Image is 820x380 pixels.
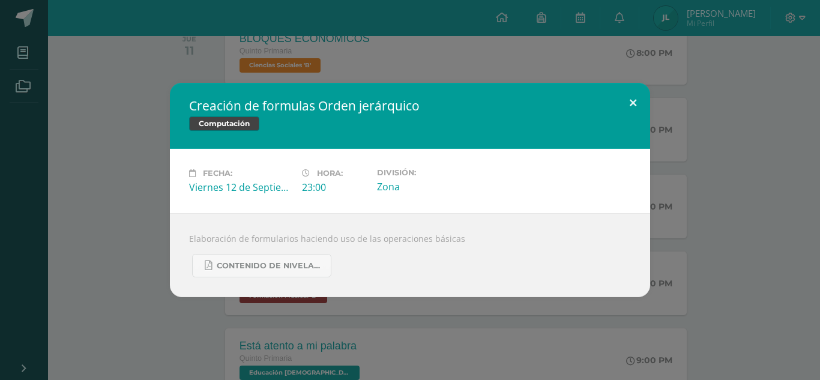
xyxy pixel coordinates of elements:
[377,180,480,193] div: Zona
[189,181,292,194] div: Viernes 12 de Septiembre
[189,116,259,131] span: Computación
[192,254,331,277] a: Contenido de Nivelación para Quinto Primaria.pdf
[317,169,343,178] span: Hora:
[377,168,480,177] label: División:
[616,83,650,124] button: Close (Esc)
[203,169,232,178] span: Fecha:
[217,261,325,271] span: Contenido de Nivelación para Quinto Primaria.pdf
[189,97,631,114] h2: Creación de formulas Orden jerárquico
[170,213,650,297] div: Elaboración de formularios haciendo uso de las operaciones básicas
[302,181,367,194] div: 23:00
